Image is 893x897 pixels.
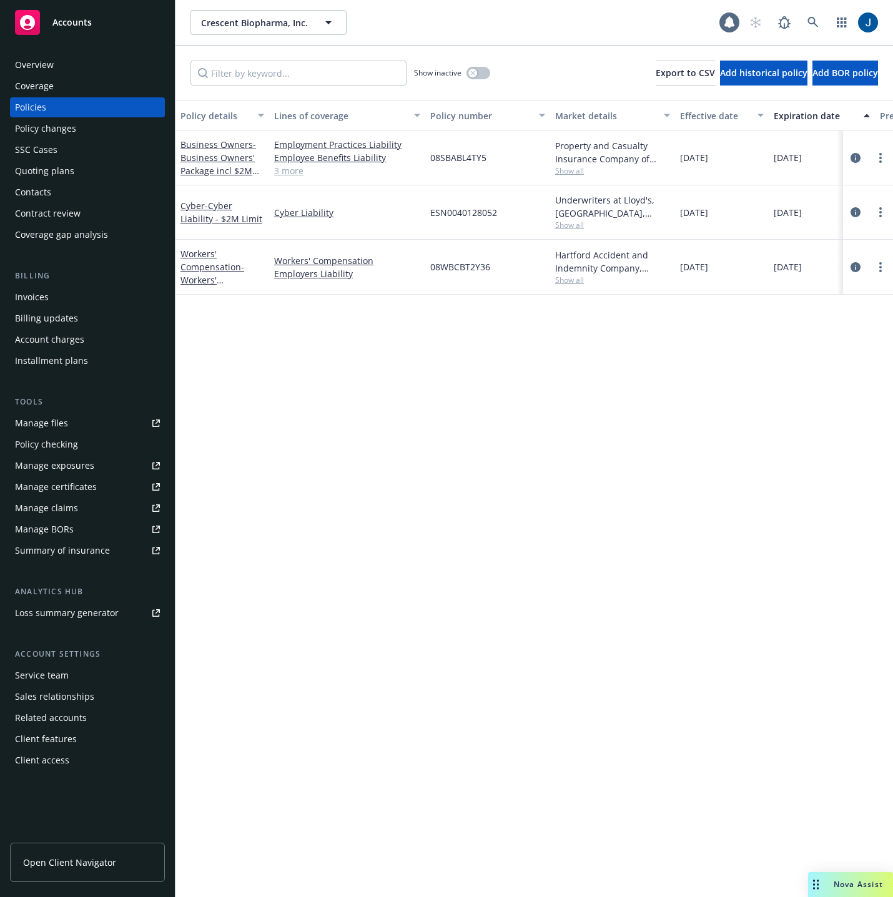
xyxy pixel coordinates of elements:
[10,456,165,476] a: Manage exposures
[430,151,486,164] span: 08SBABL4TY5
[180,200,262,225] span: - Cyber Liability - $2M Limit
[801,10,826,35] a: Search
[15,287,49,307] div: Invoices
[10,76,165,96] a: Coverage
[743,10,768,35] a: Start snowing
[10,519,165,539] a: Manage BORs
[430,206,497,219] span: ESN0040128052
[190,10,347,35] button: Crescent Biopharma, Inc.
[15,456,94,476] div: Manage exposures
[873,205,888,220] a: more
[15,519,74,539] div: Manage BORs
[10,477,165,497] a: Manage certificates
[812,61,878,86] button: Add BOR policy
[10,603,165,623] a: Loss summary generator
[10,203,165,223] a: Contract review
[10,97,165,117] a: Policies
[274,206,420,219] a: Cyber Liability
[555,165,670,176] span: Show all
[848,150,863,165] a: circleInformation
[15,729,77,749] div: Client features
[555,109,656,122] div: Market details
[15,76,54,96] div: Coverage
[180,109,250,122] div: Policy details
[10,729,165,749] a: Client features
[15,140,57,160] div: SSC Cases
[555,275,670,285] span: Show all
[774,109,856,122] div: Expiration date
[808,872,824,897] div: Drag to move
[858,12,878,32] img: photo
[10,541,165,561] a: Summary of insurance
[15,708,87,728] div: Related accounts
[15,665,69,685] div: Service team
[269,100,425,130] button: Lines of coverage
[15,97,46,117] div: Policies
[10,182,165,202] a: Contacts
[15,225,108,245] div: Coverage gap analysis
[23,856,116,869] span: Open Client Navigator
[414,67,461,78] span: Show inactive
[15,413,68,433] div: Manage files
[274,138,420,151] a: Employment Practices Liability
[10,287,165,307] a: Invoices
[15,203,81,223] div: Contract review
[10,665,165,685] a: Service team
[180,139,256,190] a: Business Owners
[680,109,750,122] div: Effective date
[720,61,807,86] button: Add historical policy
[10,270,165,282] div: Billing
[430,260,490,273] span: 08WBCBT2Y36
[15,330,84,350] div: Account charges
[680,260,708,273] span: [DATE]
[10,330,165,350] a: Account charges
[15,498,78,518] div: Manage claims
[15,351,88,371] div: Installment plans
[190,61,407,86] input: Filter by keyword...
[15,182,51,202] div: Contacts
[873,260,888,275] a: more
[10,708,165,728] a: Related accounts
[774,260,802,273] span: [DATE]
[10,55,165,75] a: Overview
[873,150,888,165] a: more
[656,61,715,86] button: Export to CSV
[430,109,531,122] div: Policy number
[10,413,165,433] a: Manage files
[848,205,863,220] a: circleInformation
[10,308,165,328] a: Billing updates
[555,248,670,275] div: Hartford Accident and Indemnity Company, Hartford Insurance Group
[15,603,119,623] div: Loss summary generator
[15,161,74,181] div: Quoting plans
[10,396,165,408] div: Tools
[15,687,94,707] div: Sales relationships
[829,10,854,35] a: Switch app
[10,687,165,707] a: Sales relationships
[15,477,97,497] div: Manage certificates
[15,541,110,561] div: Summary of insurance
[720,67,807,79] span: Add historical policy
[15,434,78,454] div: Policy checking
[10,648,165,660] div: Account settings
[52,17,92,27] span: Accounts
[274,109,407,122] div: Lines of coverage
[774,151,802,164] span: [DATE]
[10,225,165,245] a: Coverage gap analysis
[675,100,769,130] button: Effective date
[425,100,550,130] button: Policy number
[555,139,670,165] div: Property and Casualty Insurance Company of [GEOGRAPHIC_DATA], Hartford Insurance Group
[274,254,420,267] a: Workers' Compensation
[10,161,165,181] a: Quoting plans
[10,140,165,160] a: SSC Cases
[15,55,54,75] div: Overview
[10,586,165,598] div: Analytics hub
[10,498,165,518] a: Manage claims
[15,119,76,139] div: Policy changes
[550,100,675,130] button: Market details
[769,100,875,130] button: Expiration date
[10,750,165,770] a: Client access
[555,220,670,230] span: Show all
[10,5,165,40] a: Accounts
[15,308,78,328] div: Billing updates
[774,206,802,219] span: [DATE]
